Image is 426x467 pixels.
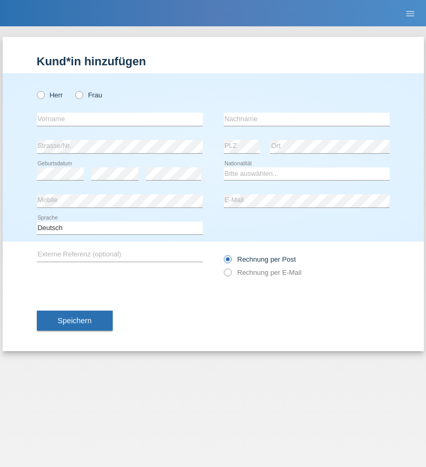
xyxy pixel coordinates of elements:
[224,269,231,282] input: Rechnung per E-Mail
[224,255,231,269] input: Rechnung per Post
[58,316,92,325] span: Speichern
[37,311,113,331] button: Speichern
[37,91,63,99] label: Herr
[405,8,415,19] i: menu
[75,91,82,98] input: Frau
[37,91,44,98] input: Herr
[37,55,390,68] h1: Kund*in hinzufügen
[400,10,421,16] a: menu
[224,255,296,263] label: Rechnung per Post
[224,269,302,276] label: Rechnung per E-Mail
[75,91,102,99] label: Frau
